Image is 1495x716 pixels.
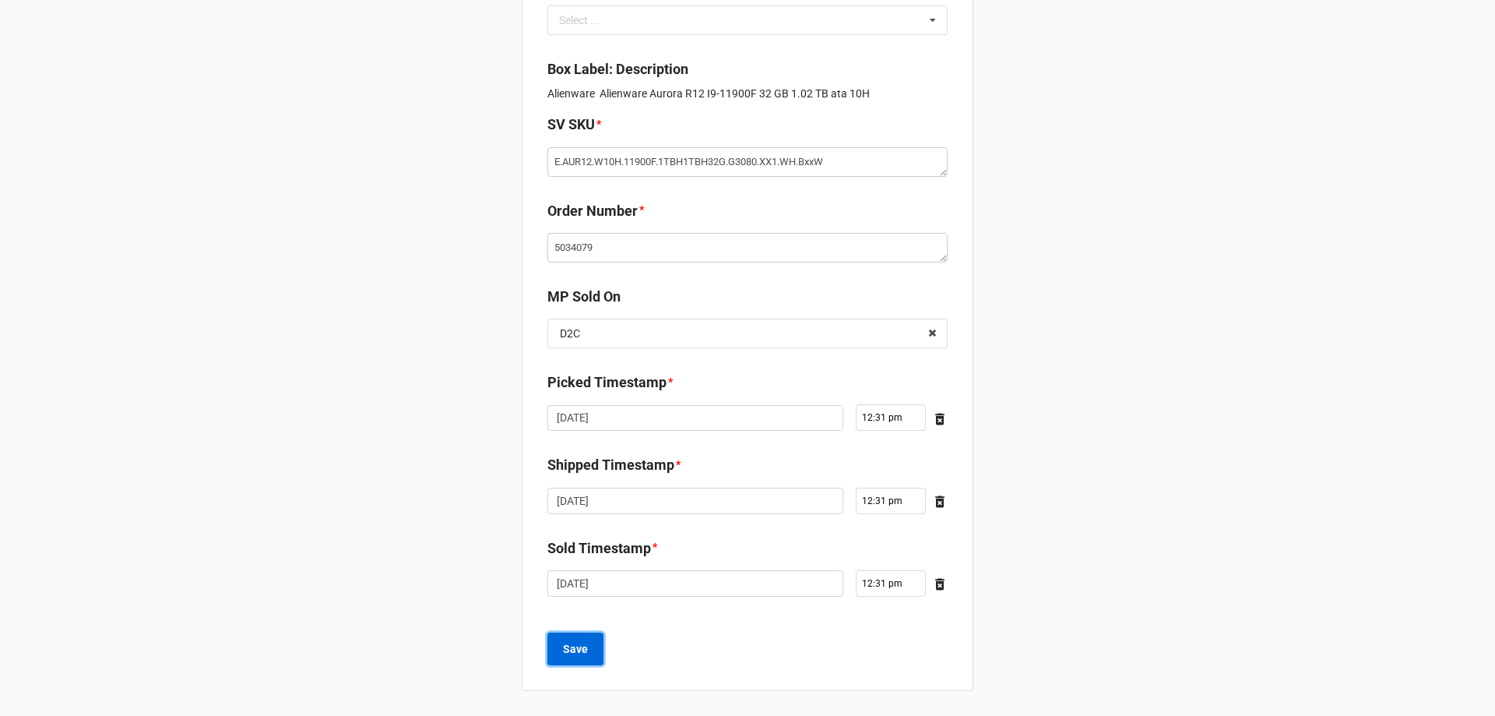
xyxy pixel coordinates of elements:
[563,641,588,658] b: Save
[547,454,674,476] label: Shipped Timestamp
[547,538,651,559] label: Sold Timestamp
[547,633,603,665] button: Save
[555,11,622,29] div: Select ...
[560,328,580,339] div: D2C
[547,372,667,393] label: Picked Timestamp
[547,200,638,222] label: Order Number
[856,404,926,431] input: Time
[856,570,926,597] input: Time
[856,488,926,514] input: Time
[547,86,948,101] p: Alienware Alienware Aurora R12 I9-11900F 32 GB 1.02 TB ata 10H
[547,114,595,136] label: SV SKU
[547,405,843,432] input: Date
[547,286,621,308] label: MP Sold On
[547,570,843,597] input: Date
[547,488,843,514] input: Date
[547,233,948,263] textarea: 5034079
[547,147,948,177] textarea: E.AUR12.W10H.11900F.1TBH1TBH32G.G3080.XX1.WH.BxxW
[547,61,688,77] b: Box Label: Description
